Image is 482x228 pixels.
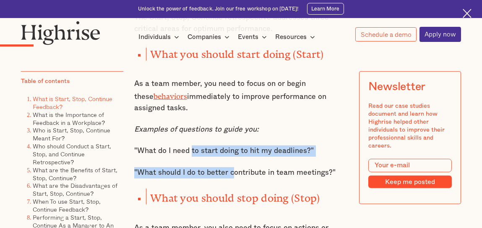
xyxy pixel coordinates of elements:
p: "What should I do to better contribute in team meetings?" [134,167,348,179]
img: Cross icon [463,9,472,18]
div: Newsletter [368,80,425,93]
a: Who is Start, Stop, Continue Meant For? [33,126,110,143]
div: Read our case studies document and learn how Highrise helped other individuals to improve their p... [368,103,452,150]
a: What are the Benefits of Start, Stop, Continue? [33,166,117,182]
a: Apply now [419,27,461,41]
div: Companies [188,32,232,42]
a: When To use Start, Stop, Continue Feedback? [33,197,101,214]
div: Individuals [138,32,182,42]
a: What is Start, Stop, Continue Feedback? [33,94,112,111]
a: What are the Disadvantages of Start, Stop, Continue? [33,181,117,198]
a: behaviors [154,92,187,97]
div: Companies [188,32,221,42]
a: Schedule a demo [355,27,416,42]
div: Events [238,32,258,42]
a: What is the Importance of Feedback in a Workplace? [33,110,105,127]
p: As a team member, you need to focus on or begin these immediately to improve performance on assig... [134,78,348,114]
div: Table of contents [21,78,70,85]
strong: What you should start doing (Start) [150,48,324,55]
em: Examples of questions to guide you: [134,126,259,133]
input: Your e-mail [368,159,452,172]
div: Resources [275,32,318,42]
img: Highrise logo [21,21,101,45]
div: Resources [275,32,307,42]
input: Keep me posted [368,176,452,189]
div: Unlock the power of feedback. Join our free workshop on [DATE]! [138,5,298,13]
form: Modal Form [368,159,452,189]
a: Who should Conduct a Start, Stop, and Continue Retrospective? [33,142,111,166]
div: Individuals [138,32,171,42]
a: Learn More [307,3,344,15]
strong: What you should stop doing (Stop) [150,192,320,199]
p: "What do I need to start doing to hit my deadlines?" [134,145,348,157]
div: Events [238,32,269,42]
